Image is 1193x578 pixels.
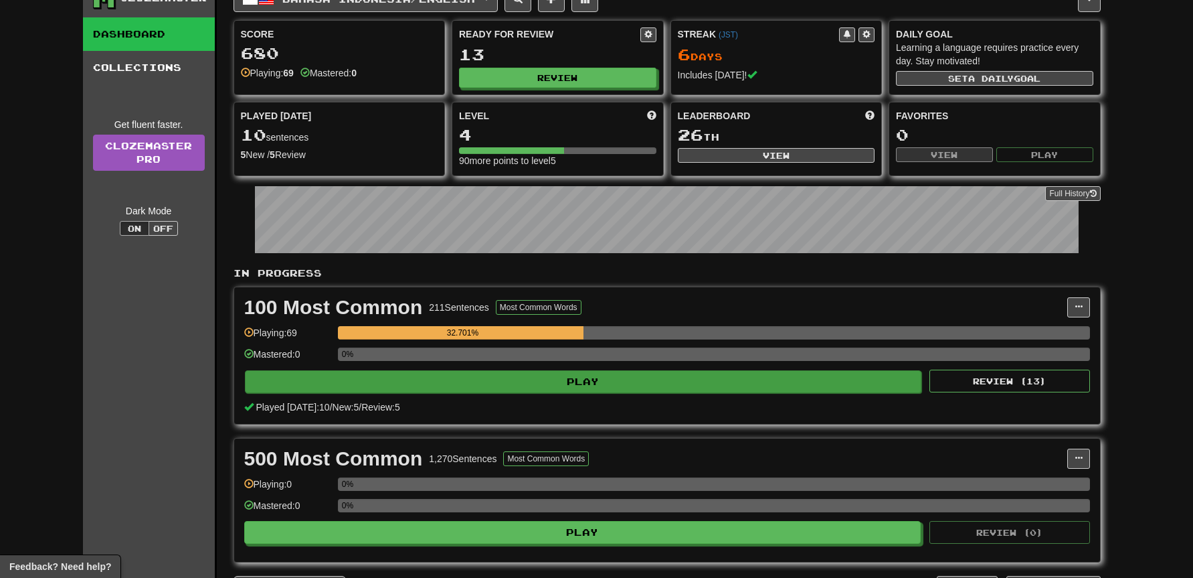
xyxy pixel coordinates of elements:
[241,27,438,41] div: Score
[678,148,875,163] button: View
[283,68,294,78] strong: 69
[503,451,589,466] button: Most Common Words
[245,370,922,393] button: Play
[359,402,361,413] span: /
[241,66,294,80] div: Playing:
[93,204,205,218] div: Dark Mode
[719,30,738,40] a: (JST)
[678,125,703,144] span: 26
[83,51,215,84] a: Collections
[896,147,993,162] button: View
[300,66,357,80] div: Mastered:
[244,478,331,500] div: Playing: 0
[459,127,656,143] div: 4
[459,46,656,63] div: 13
[459,68,656,88] button: Review
[330,402,333,413] span: /
[241,109,312,123] span: Played [DATE]
[244,499,331,521] div: Mastered: 0
[647,109,656,123] span: Score more points to level up
[929,370,1090,392] button: Review (13)
[678,27,840,41] div: Streak
[93,135,205,171] a: ClozemasterPro
[896,127,1093,143] div: 0
[429,301,489,314] div: 211 Sentences
[120,221,149,236] button: On
[93,118,205,131] div: Get fluent faster.
[241,148,438,161] div: New / Review
[929,521,1090,544] button: Review (0)
[351,68,357,78] strong: 0
[459,109,489,123] span: Level
[244,521,921,544] button: Play
[244,326,331,348] div: Playing: 69
[1045,186,1100,201] button: Full History
[968,74,1014,83] span: a daily
[896,71,1093,86] button: Seta dailygoal
[333,402,359,413] span: New: 5
[9,560,111,573] span: Open feedback widget
[241,149,246,160] strong: 5
[244,449,423,469] div: 500 Most Common
[234,267,1101,280] p: In Progress
[678,68,875,82] div: Includes [DATE]!
[270,149,275,160] strong: 5
[896,109,1093,123] div: Favorites
[459,27,640,41] div: Ready for Review
[429,452,496,465] div: 1,270 Sentences
[361,402,400,413] span: Review: 5
[865,109,875,123] span: This week in points, UTC
[244,348,331,370] div: Mastered: 0
[83,17,215,51] a: Dashboard
[459,154,656,167] div: 90 more points to level 5
[678,46,875,64] div: Day s
[244,297,423,317] div: 100 Most Common
[256,402,329,413] span: Played [DATE]: 10
[678,127,875,144] div: th
[241,125,266,144] span: 10
[241,127,438,144] div: sentences
[342,326,583,340] div: 32.701%
[496,300,581,315] button: Most Common Words
[241,45,438,62] div: 680
[996,147,1093,162] button: Play
[678,45,691,64] span: 6
[896,27,1093,41] div: Daily Goal
[678,109,751,123] span: Leaderboard
[149,221,178,236] button: Off
[896,41,1093,68] div: Learning a language requires practice every day. Stay motivated!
